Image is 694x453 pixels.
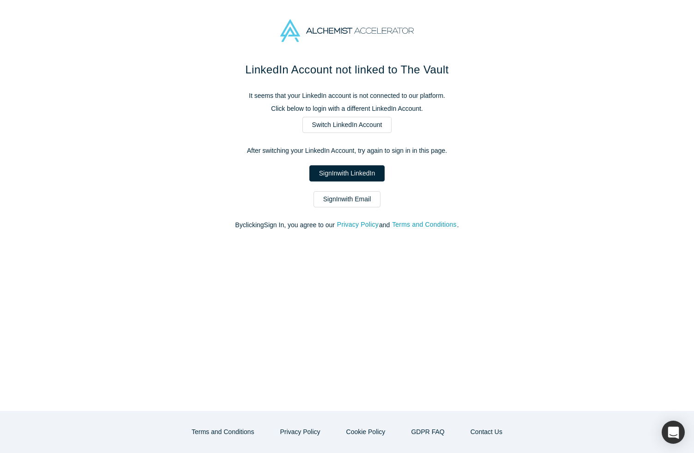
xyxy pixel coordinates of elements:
[392,219,457,230] button: Terms and Conditions
[270,424,330,440] button: Privacy Policy
[309,165,385,181] a: SignInwith LinkedIn
[153,61,541,78] h1: LinkedIn Account not linked to The Vault
[153,104,541,114] p: Click below to login with a different LinkedIn Account.
[280,19,413,42] img: Alchemist Accelerator Logo
[302,117,392,133] a: Switch LinkedIn Account
[153,146,541,156] p: After switching your LinkedIn Account, try again to sign in in this page.
[337,424,395,440] button: Cookie Policy
[337,219,379,230] button: Privacy Policy
[153,91,541,101] p: It seems that your LinkedIn account is not connected to our platform.
[314,191,381,207] a: SignInwith Email
[401,424,454,440] a: GDPR FAQ
[461,424,512,440] button: Contact Us
[153,220,541,230] p: By clicking Sign In , you agree to our and .
[182,424,264,440] button: Terms and Conditions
